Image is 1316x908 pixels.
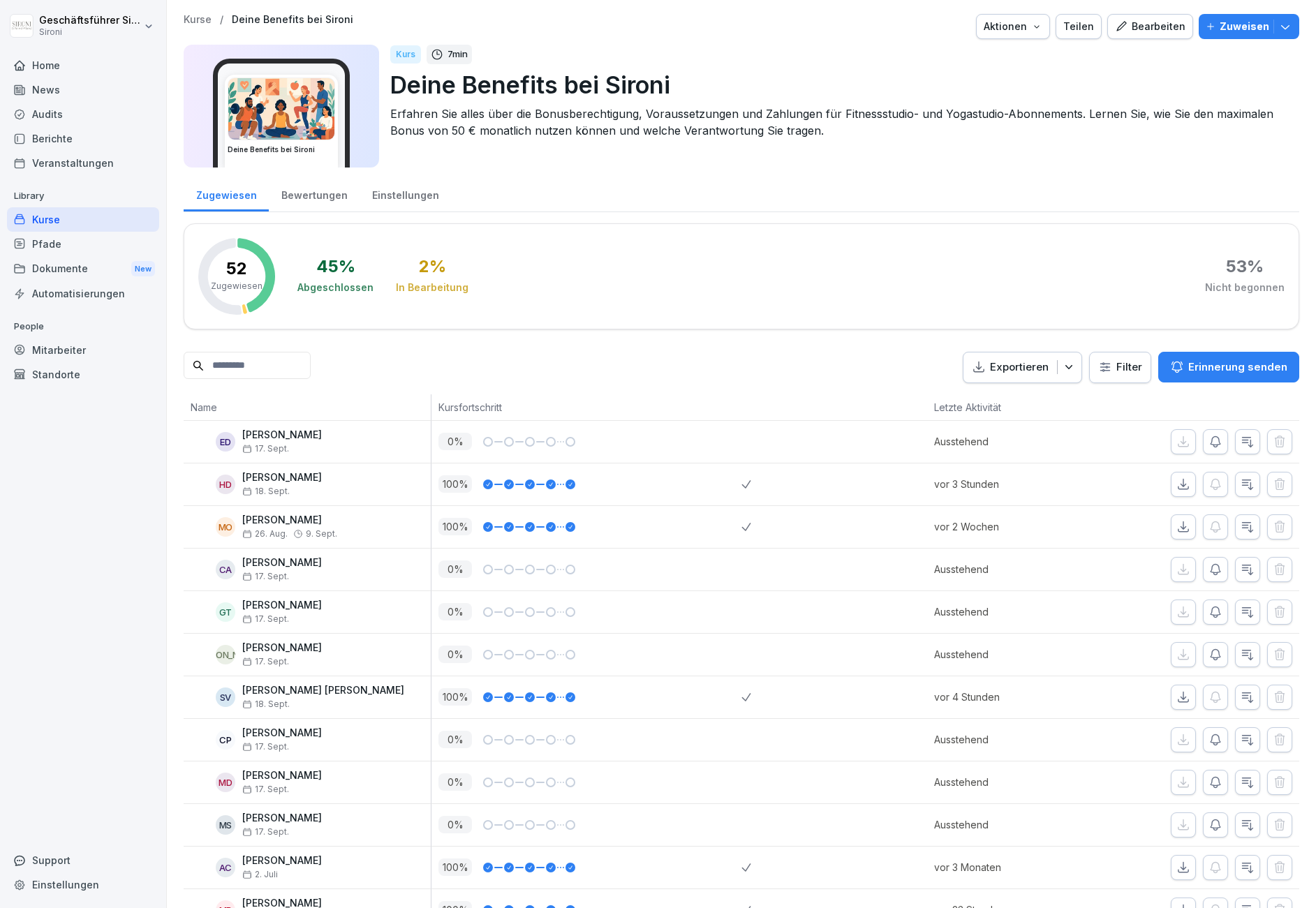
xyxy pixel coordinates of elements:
div: MD [216,773,235,792]
span: 17. Sept. [242,657,289,667]
p: Erinnerung senden [1188,359,1287,375]
p: [PERSON_NAME] [242,472,322,484]
div: Teilen [1063,19,1094,34]
p: Ausstehend [934,775,1082,789]
button: Erinnerung senden [1158,352,1299,382]
p: Kursfortschritt [438,400,734,415]
a: Automatisierungen [7,281,159,306]
p: Ausstehend [934,732,1082,747]
div: ED [216,432,235,452]
a: Einstellungen [7,872,159,897]
a: Pfade [7,232,159,256]
p: [PERSON_NAME] [242,812,322,824]
p: vor 3 Stunden [934,477,1082,491]
div: CA [216,560,235,579]
p: Ausstehend [934,817,1082,832]
div: [PERSON_NAME] [216,645,235,664]
a: Zugewiesen [184,176,269,211]
p: / [220,14,223,26]
p: [PERSON_NAME] [242,429,322,441]
p: 100 % [438,475,472,493]
div: 45 % [316,258,355,275]
p: 0 % [438,646,472,663]
p: 0 % [438,731,472,748]
p: Library [7,185,159,207]
p: Deine Benefits bei Sironi [390,67,1288,103]
p: 0 % [438,560,472,578]
div: Einstellungen [360,176,451,211]
p: Zuweisen [1220,19,1269,34]
div: Veranstaltungen [7,151,159,175]
p: 0 % [438,816,472,833]
button: Filter [1090,352,1151,382]
div: Aktionen [984,19,1042,34]
p: Sironi [39,27,141,37]
span: 17. Sept. [242,444,289,454]
p: [PERSON_NAME] [242,600,322,611]
button: Aktionen [976,14,1050,39]
div: AC [216,858,235,877]
a: Berichte [7,126,159,151]
p: [PERSON_NAME] [242,514,337,526]
div: CP [216,730,235,750]
div: Standorte [7,362,159,387]
p: 7 min [448,47,468,61]
a: News [7,77,159,102]
p: Ausstehend [934,562,1082,576]
a: Deine Benefits bei Sironi [232,14,353,26]
a: Mitarbeiter [7,338,159,362]
p: 100 % [438,858,472,876]
p: People [7,315,159,338]
div: 53 % [1226,258,1264,275]
a: DokumenteNew [7,256,159,282]
p: 0 % [438,433,472,450]
span: 9. Sept. [306,529,337,539]
p: vor 4 Stunden [934,690,1082,704]
div: GT [216,602,235,622]
span: 17. Sept. [242,784,289,794]
div: SV [216,687,235,707]
p: Exportieren [990,359,1049,375]
p: [PERSON_NAME] [242,770,322,782]
p: 100 % [438,518,472,535]
p: vor 3 Monaten [934,860,1082,874]
p: Name [191,400,424,415]
button: Bearbeiten [1107,14,1193,39]
div: Bearbeiten [1115,19,1185,34]
p: [PERSON_NAME] [242,557,322,569]
span: 17. Sept. [242,572,289,581]
p: Ausstehend [934,604,1082,619]
p: Kurse [184,14,212,26]
p: vor 2 Wochen [934,519,1082,534]
div: Nicht begonnen [1205,281,1285,295]
span: 17. Sept. [242,827,289,837]
p: 0 % [438,603,472,620]
p: [PERSON_NAME] [PERSON_NAME] [242,685,404,697]
p: Ausstehend [934,434,1082,449]
div: Bewertungen [269,176,360,211]
div: MS [216,815,235,835]
p: [PERSON_NAME] [242,855,322,867]
div: 2 % [419,258,446,275]
div: HD [216,475,235,494]
span: 17. Sept. [242,742,289,752]
div: MO [216,517,235,537]
div: In Bearbeitung [396,281,468,295]
span: 18. Sept. [242,486,290,496]
p: Letzte Aktivität [934,400,1075,415]
div: Kurs [390,45,421,64]
a: Audits [7,102,159,126]
a: Kurse [7,207,159,232]
div: New [131,261,155,277]
img: qv31ye6da0ab8wtu5n9xmwyd.png [228,78,334,140]
p: Ausstehend [934,647,1082,662]
p: 100 % [438,688,472,706]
